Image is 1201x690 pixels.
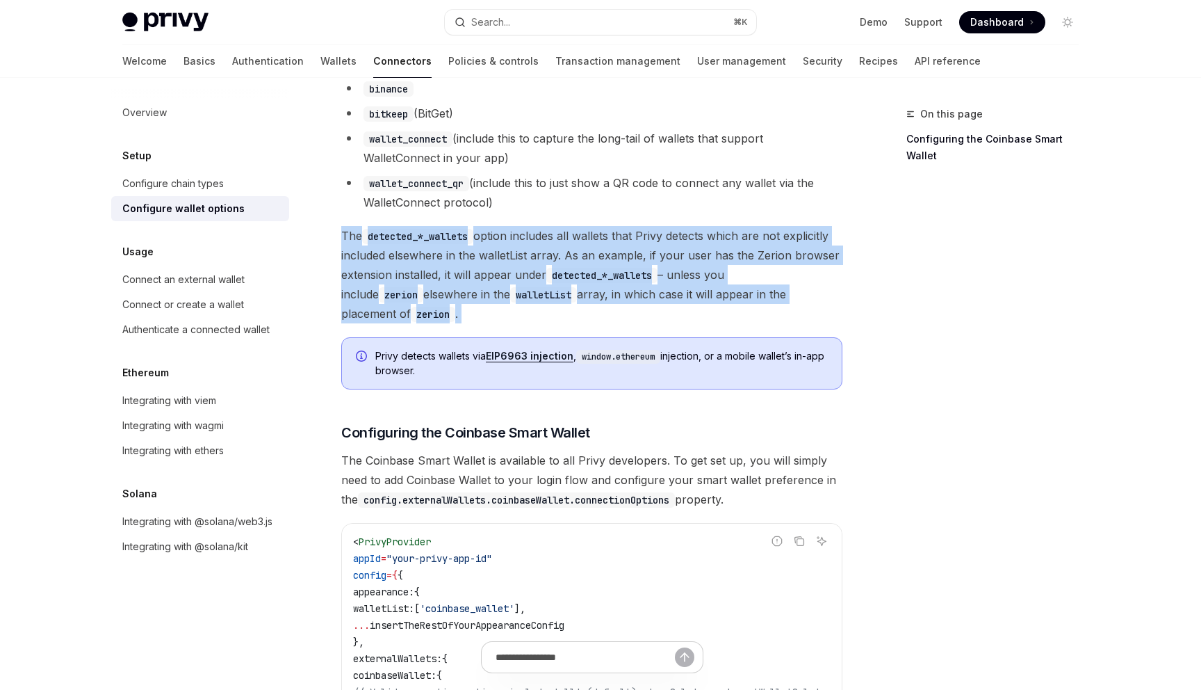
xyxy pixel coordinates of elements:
[414,586,420,598] span: {
[232,45,304,78] a: Authentication
[392,569,398,581] span: {
[111,534,289,559] a: Integrating with @solana/kit
[122,200,245,217] div: Configure wallet options
[122,13,209,32] img: light logo
[122,271,245,288] div: Connect an external wallet
[555,45,680,78] a: Transaction management
[111,196,289,221] a: Configure wallet options
[353,569,386,581] span: config
[363,106,414,122] code: bitkeep
[122,243,154,260] h5: Usage
[353,619,370,632] span: ...
[111,438,289,463] a: Integrating with ethers
[445,10,756,35] button: Open search
[122,442,224,459] div: Integrating with ethers
[697,45,786,78] a: User management
[363,131,452,147] code: wallet_connect
[353,636,364,648] span: },
[906,128,1090,167] a: Configuring the Coinbase Smart Wallet
[122,513,272,530] div: Integrating with @solana/web3.js
[733,17,748,28] span: ⌘ K
[803,45,842,78] a: Security
[363,81,414,97] code: binance
[341,104,842,123] li: (BitGet)
[420,602,514,615] span: 'coinbase_wallet'
[122,104,167,121] div: Overview
[411,307,455,322] code: zerion
[546,268,657,283] code: detected_*_wallets
[414,602,420,615] span: [
[353,602,414,615] span: walletList:
[768,532,786,550] button: Report incorrect code
[341,173,842,212] li: (include this to just show a QR code to connect any wallet via the WalletConnect protocol)
[1056,11,1079,33] button: Toggle dark mode
[860,15,888,29] a: Demo
[812,532,831,550] button: Ask AI
[111,292,289,317] a: Connect or create a wallet
[341,423,590,442] span: Configuring the Coinbase Smart Wallet
[111,388,289,413] a: Integrating with viem
[341,451,842,509] span: The Coinbase Smart Wallet is available to all Privy developers. To get set up, you will simply ne...
[122,486,157,502] h5: Solana
[183,45,215,78] a: Basics
[122,296,244,313] div: Connect or create a wallet
[358,492,675,508] code: config.externalWallets.coinbaseWallet.connectionOptions
[510,287,577,303] code: walletList
[915,45,981,78] a: API reference
[122,538,248,555] div: Integrating with @solana/kit
[111,413,289,438] a: Integrating with wagmi
[362,229,473,244] code: detected_*_wallets
[111,171,289,196] a: Configure chain types
[122,392,216,409] div: Integrating with viem
[904,15,942,29] a: Support
[353,536,359,548] span: <
[122,45,167,78] a: Welcome
[375,349,828,378] span: Privy detects wallets via , injection, or a mobile wallet’s in-app browser.
[959,11,1045,33] a: Dashboard
[122,321,270,338] div: Authenticate a connected wallet
[398,569,403,581] span: {
[514,602,525,615] span: ],
[790,532,808,550] button: Copy the contents from the code block
[320,45,357,78] a: Wallets
[471,14,510,31] div: Search...
[970,15,1024,29] span: Dashboard
[341,226,842,323] span: The option includes all wallets that Privy detects which are not explicitly included elsewhere in...
[576,350,660,364] code: window.ethereum
[111,509,289,534] a: Integrating with @solana/web3.js
[122,364,169,381] h5: Ethereum
[496,642,675,673] input: Ask a question...
[122,417,224,434] div: Integrating with wagmi
[370,619,564,632] span: insertTheRestOfYourAppearanceConfig
[859,45,898,78] a: Recipes
[486,350,573,362] a: EIP6963 injection
[122,147,152,164] h5: Setup
[920,106,983,122] span: On this page
[353,586,414,598] span: appearance:
[341,129,842,168] li: (include this to capture the long-tail of wallets that support WalletConnect in your app)
[363,176,469,191] code: wallet_connect_qr
[386,569,392,581] span: =
[381,552,386,565] span: =
[111,317,289,342] a: Authenticate a connected wallet
[675,648,694,667] button: Send message
[356,351,370,364] svg: Info
[373,45,432,78] a: Connectors
[111,267,289,292] a: Connect an external wallet
[111,100,289,125] a: Overview
[359,536,431,548] span: PrivyProvider
[448,45,539,78] a: Policies & controls
[353,552,381,565] span: appId
[122,175,224,192] div: Configure chain types
[379,287,423,303] code: zerion
[386,552,492,565] span: "your-privy-app-id"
